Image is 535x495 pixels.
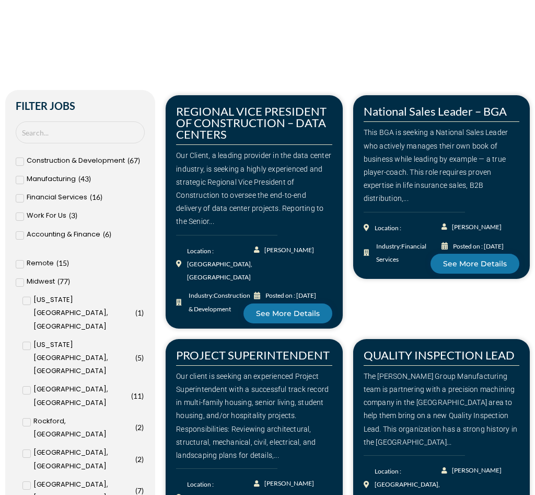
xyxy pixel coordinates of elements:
[262,243,314,256] span: [PERSON_NAME]
[137,353,142,362] span: 5
[71,211,75,220] span: 3
[105,230,109,239] span: 6
[135,486,137,495] span: (
[33,293,133,333] span: [US_STATE][GEOGRAPHIC_DATA], [GEOGRAPHIC_DATA]
[189,291,250,312] span: Construction & Development
[135,353,137,362] span: (
[176,104,327,141] a: REGIONAL VICE PRESIDENT OF CONSTRUCTION – DATA CENTERS
[80,174,89,183] span: 43
[449,464,502,477] span: [PERSON_NAME]
[92,193,100,201] span: 16
[27,228,100,241] span: Accounting & Finance
[364,370,519,449] div: The [PERSON_NAME] Group Manufacturing team is partnering with a precision machining company in th...
[375,221,401,234] div: Location :
[16,100,145,111] h2: Filter Jobs
[69,211,71,220] span: (
[186,289,254,315] span: Industry:
[137,423,142,432] span: 2
[33,414,133,441] span: Rockford, [GEOGRAPHIC_DATA]
[137,308,142,317] span: 1
[376,242,426,263] span: Financial Services
[441,220,481,233] a: [PERSON_NAME]
[138,156,140,165] span: )
[176,289,254,315] a: Industry:Construction & Development
[374,240,441,266] span: Industry:
[364,348,515,362] a: QUALITY INSPECTION LEAD
[27,275,55,288] span: Midwest
[135,455,137,464] span: (
[254,477,293,490] a: [PERSON_NAME]
[100,193,102,201] span: )
[142,353,144,362] span: )
[256,310,320,317] span: See More Details
[137,486,142,495] span: 7
[187,244,254,284] div: Location : [GEOGRAPHIC_DATA], [GEOGRAPHIC_DATA]
[56,258,59,267] span: (
[57,277,60,286] span: (
[176,348,330,362] a: PROJECT SUPERINTENDENT
[27,190,87,204] span: Financial Services
[142,391,144,400] span: )
[75,211,77,220] span: )
[27,172,76,185] span: Manufacturing
[364,104,507,118] a: National Sales Leader – BGA
[135,423,137,432] span: (
[33,383,129,409] span: [GEOGRAPHIC_DATA], [GEOGRAPHIC_DATA]
[441,464,481,477] a: [PERSON_NAME]
[137,455,142,464] span: 2
[135,308,137,317] span: (
[243,303,332,323] a: See More Details
[142,486,144,495] span: )
[254,243,293,256] a: [PERSON_NAME]
[431,254,519,274] a: See More Details
[78,174,80,183] span: (
[27,209,66,222] span: Work For Us
[131,391,133,400] span: (
[262,477,314,490] span: [PERSON_NAME]
[60,277,68,286] span: 77
[67,258,69,267] span: )
[89,174,91,183] span: )
[33,446,133,472] span: [GEOGRAPHIC_DATA], [GEOGRAPHIC_DATA]
[364,240,441,266] a: Industry:Financial Services
[265,289,316,302] div: Posted on : [DATE]
[27,256,54,269] span: Remote
[130,156,138,165] span: 67
[142,423,144,432] span: )
[142,308,144,317] span: )
[176,149,332,228] div: Our Client, a leading provider in the data center industry, is seeking a highly experienced and s...
[90,193,92,201] span: (
[453,240,504,253] div: Posted on : [DATE]
[142,455,144,464] span: )
[443,260,507,267] span: See More Details
[109,230,111,239] span: )
[27,154,125,167] span: Construction & Development
[68,277,70,286] span: )
[103,230,105,239] span: (
[16,121,145,143] input: Search Job
[33,338,133,378] span: [US_STATE][GEOGRAPHIC_DATA], [GEOGRAPHIC_DATA]
[133,391,142,400] span: 11
[364,126,519,205] div: This BGA is seeking a National Sales Leader who actively manages their own book of business while...
[176,370,332,462] div: Our client is seeking an experienced Project Superintendent with a successful track record in mul...
[127,156,130,165] span: (
[59,258,67,267] span: 15
[449,220,502,233] span: [PERSON_NAME]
